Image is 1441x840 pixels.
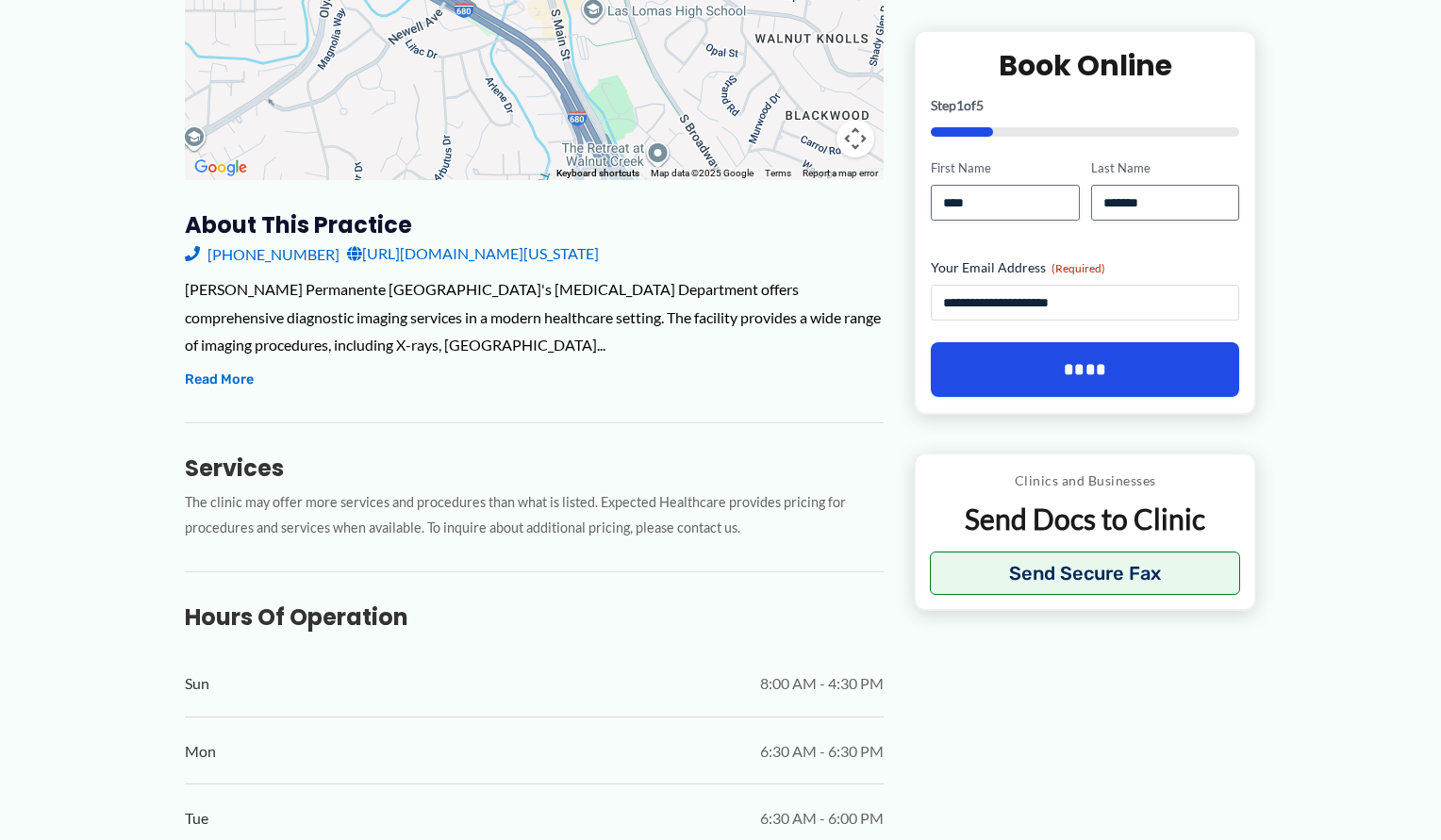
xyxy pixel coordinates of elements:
[190,156,252,180] a: Open this area in Google Maps (opens a new window)
[185,804,208,832] span: Tue
[185,275,884,359] div: [PERSON_NAME] Permanente [GEOGRAPHIC_DATA]'s [MEDICAL_DATA] Department offers comprehensive diagn...
[931,99,1239,112] p: Step of
[185,453,884,483] h3: Services
[836,120,874,157] button: Map camera controls
[765,168,791,178] a: Terms
[760,669,884,698] span: 8:00 AM - 4:30 PM
[956,97,964,113] span: 1
[1052,261,1105,275] span: (Required)
[651,168,754,178] span: Map data ©2025 Google
[190,156,252,180] img: Google
[976,97,984,113] span: 5
[347,239,599,268] a: [URL][DOMAIN_NAME][US_STATE]
[931,258,1239,277] label: Your Email Address
[760,737,884,766] span: 6:30 AM - 6:30 PM
[1091,159,1239,177] label: Last Name
[185,737,216,766] span: Mon
[185,602,884,632] h3: Hours of Operation
[185,239,340,268] a: [PHONE_NUMBER]
[803,168,878,178] a: Report a map error
[930,552,1240,595] button: Send Secure Fax
[930,469,1240,493] p: Clinics and Businesses
[556,167,639,180] button: Keyboard shortcuts
[185,210,884,239] h3: About this practice
[760,804,884,832] span: 6:30 AM - 6:00 PM
[185,369,254,391] button: Read More
[931,159,1079,177] label: First Name
[930,501,1240,537] p: Send Docs to Clinic
[185,669,209,698] span: Sun
[185,490,884,541] p: The clinic may offer more services and procedures than what is listed. Expected Healthcare provid...
[931,47,1239,84] h2: Book Online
